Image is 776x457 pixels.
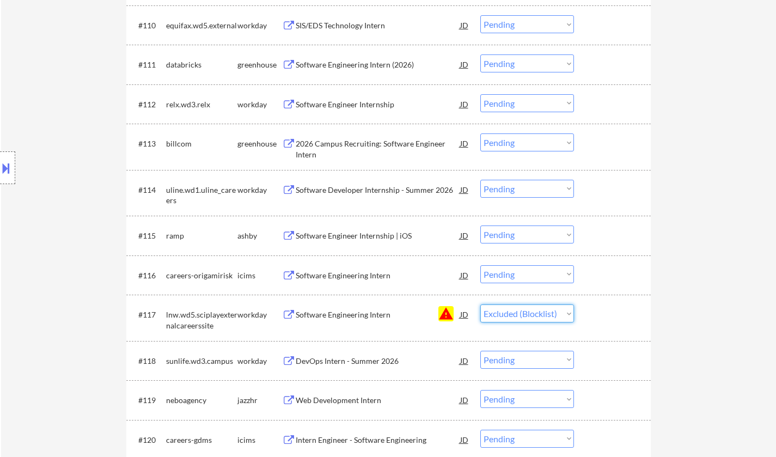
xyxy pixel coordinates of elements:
div: Software Engineering Intern (2026) [296,59,460,70]
div: JD [459,226,470,245]
div: workday [237,99,282,110]
div: workday [237,185,282,196]
div: workday [237,356,282,367]
div: JD [459,390,470,410]
div: JD [459,351,470,370]
div: lnw.wd5.sciplayexternalcareerssite [166,309,237,331]
div: databricks [166,59,237,70]
div: Software Developer Internship - Summer 2026 [296,185,460,196]
div: icims [237,270,282,281]
div: Intern Engineer - Software Engineering [296,435,460,446]
div: 2026 Campus Recruiting: Software Engineer Intern [296,138,460,160]
div: JD [459,54,470,74]
div: ramp [166,230,237,241]
div: relx.wd3.relx [166,99,237,110]
div: JD [459,94,470,114]
div: ashby [237,230,282,241]
div: greenhouse [237,59,282,70]
div: #110 [138,20,157,31]
div: #118 [138,356,157,367]
div: #117 [138,309,157,320]
div: Software Engineering Intern [296,309,460,320]
div: SIS/EDS Technology Intern [296,20,460,31]
div: Software Engineering Intern [296,270,460,281]
div: JD [459,180,470,199]
div: JD [459,304,470,324]
div: DevOps Intern - Summer 2026 [296,356,460,367]
div: workday [237,309,282,320]
div: icims [237,435,282,446]
div: careers-gdms [166,435,237,446]
button: warning [438,306,454,321]
div: Web Development Intern [296,395,460,406]
div: workday [237,20,282,31]
div: jazzhr [237,395,282,406]
div: uline.wd1.uline_careers [166,185,237,206]
div: JD [459,265,470,285]
div: #111 [138,59,157,70]
div: greenhouse [237,138,282,149]
div: #119 [138,395,157,406]
div: neboagency [166,395,237,406]
div: JD [459,133,470,153]
div: #116 [138,270,157,281]
div: JD [459,430,470,449]
div: billcom [166,138,237,149]
div: JD [459,15,470,35]
div: equifax.wd5.external [166,20,237,31]
div: Software Engineer Internship | iOS [296,230,460,241]
div: Software Engineer Internship [296,99,460,110]
div: careers-origamirisk [166,270,237,281]
div: sunlife.wd3.campus [166,356,237,367]
div: #120 [138,435,157,446]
